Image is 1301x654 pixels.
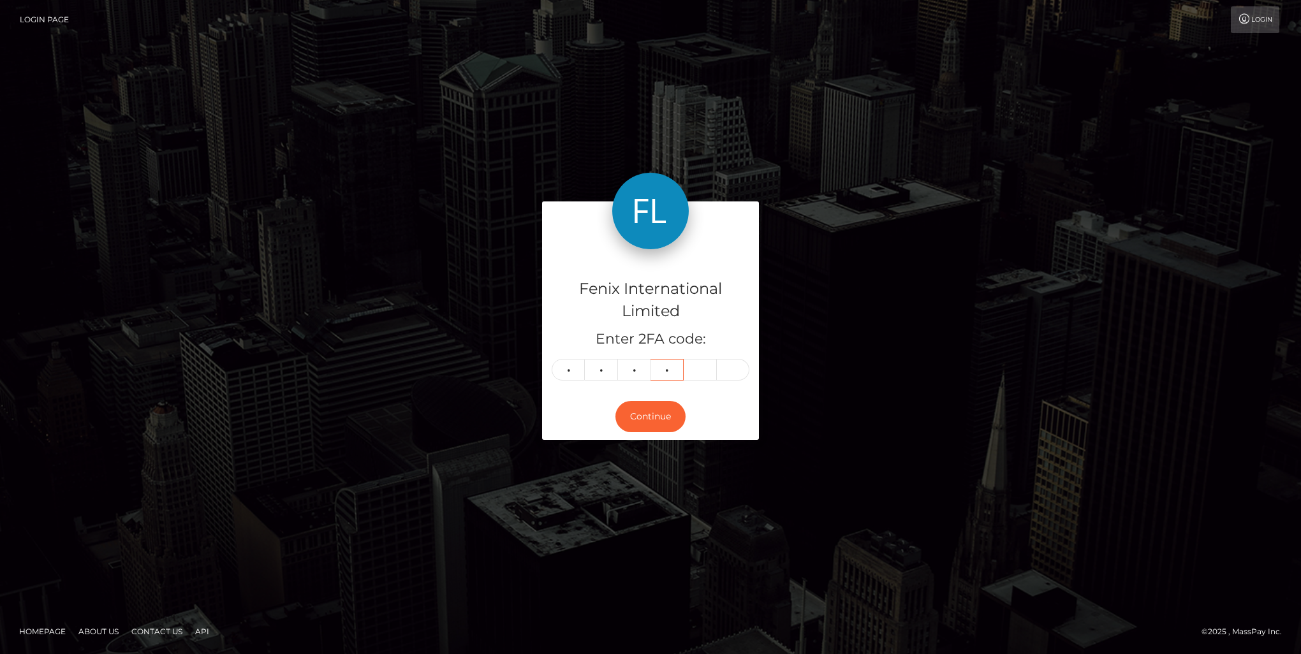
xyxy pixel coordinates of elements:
[73,621,124,641] a: About Us
[20,6,69,33] a: Login Page
[552,278,749,323] h4: Fenix International Limited
[552,330,749,349] h5: Enter 2FA code:
[1231,6,1279,33] a: Login
[615,401,686,432] button: Continue
[14,621,71,641] a: Homepage
[612,173,689,249] img: Fenix International Limited
[126,621,187,641] a: Contact Us
[190,621,214,641] a: API
[1202,625,1291,639] div: © 2025 , MassPay Inc.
